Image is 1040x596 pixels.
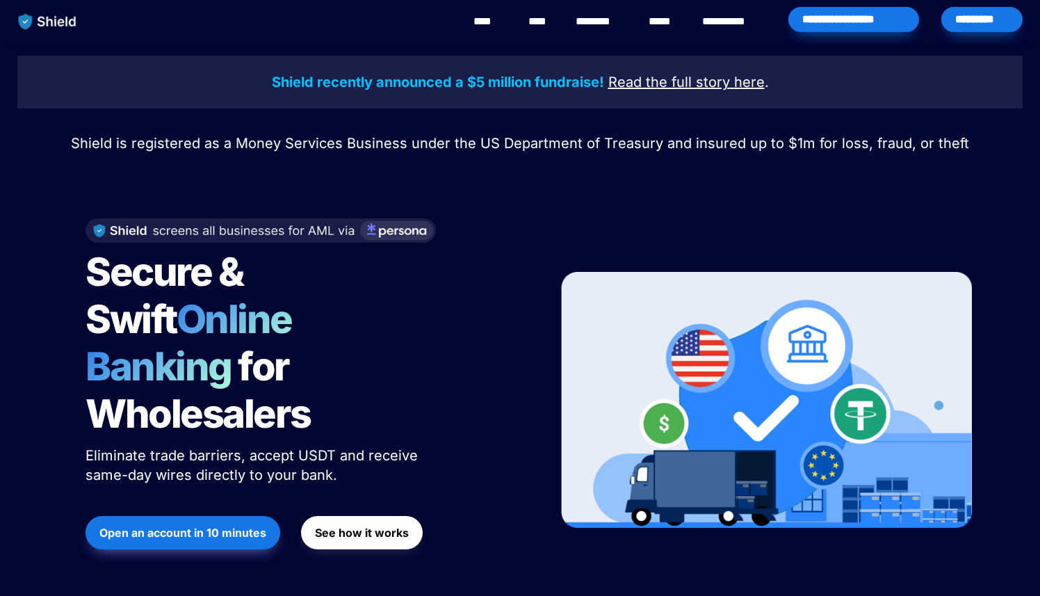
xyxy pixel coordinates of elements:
[734,74,765,90] u: here
[765,74,769,90] span: .
[86,509,280,556] a: Open an account in 10 minutes
[86,296,306,390] span: Online Banking
[86,248,250,343] span: Secure & Swift
[71,135,969,152] span: Shield is registered as a Money Services Business under the US Department of Treasury and insured...
[86,516,280,549] button: Open an account in 10 minutes
[301,516,423,549] button: See how it works
[608,74,730,90] u: Read the full story
[99,526,266,540] strong: Open an account in 10 minutes
[272,74,604,90] strong: Shield recently announced a $5 million fundraise!
[301,509,423,556] a: See how it works
[315,526,409,540] strong: See how it works
[86,447,422,483] span: Eliminate trade barriers, accept USDT and receive same-day wires directly to your bank.
[608,76,730,90] a: Read the full story
[734,76,765,90] a: here
[86,343,311,437] span: for Wholesalers
[12,7,83,36] img: website logo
